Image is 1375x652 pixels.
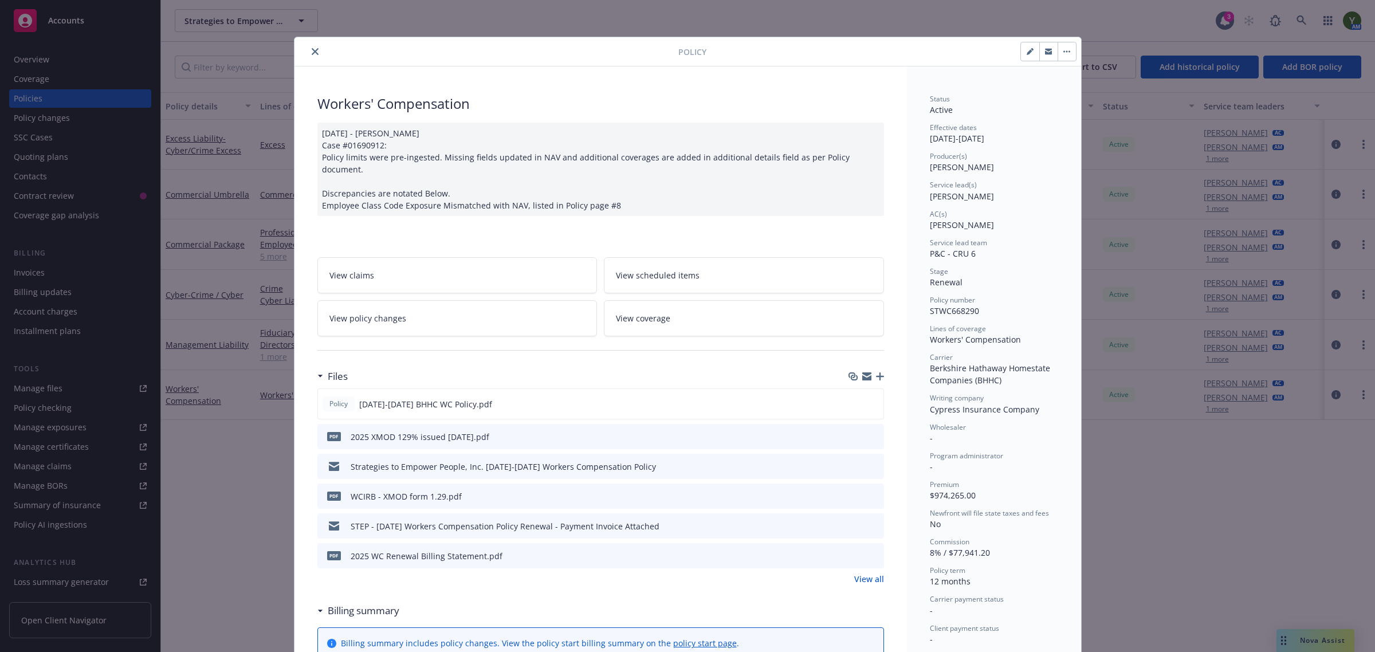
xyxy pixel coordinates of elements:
button: preview file [869,550,879,562]
span: Policy number [930,295,975,305]
span: - [930,433,933,443]
span: Stage [930,266,948,276]
button: preview file [869,490,879,502]
div: Billing summary [317,603,399,618]
a: View scheduled items [604,257,884,293]
button: download file [850,398,859,410]
div: [DATE] - [PERSON_NAME] Case #01690912: Policy limits were pre-ingested. Missing fields updated in... [317,123,884,216]
button: download file [851,490,860,502]
span: View policy changes [329,312,406,324]
span: Service lead(s) [930,180,977,190]
div: WCIRB - XMOD form 1.29.pdf [351,490,462,502]
button: download file [851,550,860,562]
a: View all [854,573,884,585]
span: Policy term [930,565,965,575]
button: download file [851,461,860,473]
h3: Files [328,369,348,384]
span: [PERSON_NAME] [930,162,994,172]
span: - [930,605,933,616]
span: Service lead team [930,238,987,248]
span: - [930,461,933,472]
span: Premium [930,480,959,489]
div: 2025 XMOD 129% issued [DATE].pdf [351,431,489,443]
span: Lines of coverage [930,324,986,333]
span: Writing company [930,393,984,403]
div: [DATE] - [DATE] [930,123,1058,144]
span: View coverage [616,312,670,324]
span: [DATE]-[DATE] BHHC WC Policy.pdf [359,398,492,410]
span: Carrier payment status [930,594,1004,604]
span: Active [930,104,953,115]
a: View claims [317,257,598,293]
div: Workers' Compensation [930,333,1058,345]
div: Strategies to Empower People, Inc. [DATE]-[DATE] Workers Compensation Policy [351,461,656,473]
span: No [930,519,941,529]
span: [PERSON_NAME] [930,191,994,202]
span: 8% / $77,941.20 [930,547,990,558]
span: P&C - CRU 6 [930,248,976,259]
div: Workers' Compensation [317,94,884,113]
span: AC(s) [930,209,947,219]
span: pdf [327,551,341,560]
span: Carrier [930,352,953,362]
span: Newfront will file state taxes and fees [930,508,1049,518]
span: Berkshire Hathaway Homestate Companies (BHHC) [930,363,1052,386]
span: Wholesaler [930,422,966,432]
span: Commission [930,537,969,547]
span: - [930,634,933,645]
a: View coverage [604,300,884,336]
span: Status [930,94,950,104]
div: Billing summary includes policy changes. View the policy start billing summary on the . [341,637,739,649]
span: Policy [327,399,350,409]
span: pdf [327,432,341,441]
button: preview file [869,461,879,473]
span: Renewal [930,277,962,288]
div: STEP - [DATE] Workers Compensation Policy Renewal - Payment Invoice Attached [351,520,659,532]
button: preview file [869,398,879,410]
div: Files [317,369,348,384]
h3: Billing summary [328,603,399,618]
span: $974,265.00 [930,490,976,501]
span: STWC668290 [930,305,979,316]
span: 12 months [930,576,971,587]
span: Effective dates [930,123,977,132]
a: View policy changes [317,300,598,336]
button: download file [851,431,860,443]
span: Cypress Insurance Company [930,404,1039,415]
button: preview file [869,431,879,443]
span: pdf [327,492,341,500]
span: View claims [329,269,374,281]
span: Program administrator [930,451,1003,461]
span: [PERSON_NAME] [930,219,994,230]
button: preview file [869,520,879,532]
span: Policy [678,46,706,58]
button: download file [851,520,860,532]
div: 2025 WC Renewal Billing Statement.pdf [351,550,502,562]
span: View scheduled items [616,269,700,281]
span: Client payment status [930,623,999,633]
a: policy start page [673,638,737,649]
button: close [308,45,322,58]
span: Producer(s) [930,151,967,161]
